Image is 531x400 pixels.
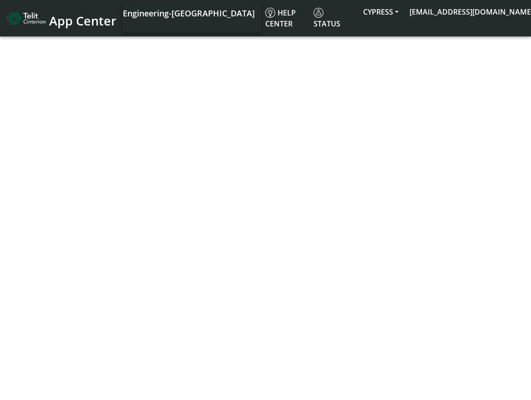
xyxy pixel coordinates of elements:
span: Engineering-[GEOGRAPHIC_DATA] [123,8,255,19]
img: knowledge.svg [265,8,275,18]
img: logo-telit-cinterion-gw-new.png [7,11,46,26]
span: Status [314,8,340,29]
a: Status [310,4,358,33]
a: App Center [7,9,115,28]
button: CYPRESS [358,4,404,20]
a: Help center [262,4,310,33]
img: status.svg [314,8,324,18]
span: Help center [265,8,296,29]
a: Your current platform instance [122,4,254,22]
span: App Center [49,12,116,29]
